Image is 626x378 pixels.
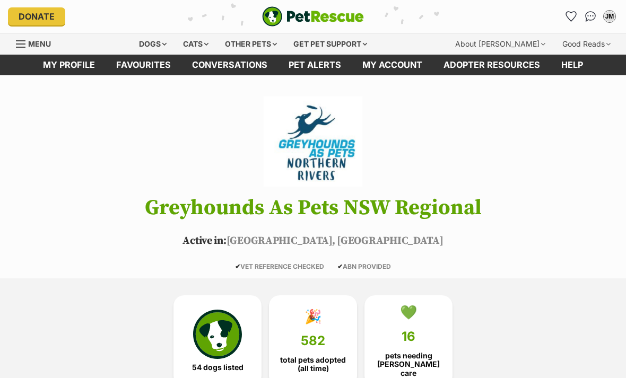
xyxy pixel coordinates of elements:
[262,6,364,27] img: logo-e224e6f780fb5917bec1dbf3a21bbac754714ae5b6737aabdf751b685950b380.svg
[448,33,553,55] div: About [PERSON_NAME]
[601,8,618,25] button: My account
[563,8,618,25] ul: Account quick links
[400,304,417,320] div: 💚
[433,55,551,75] a: Adopter resources
[8,7,65,25] a: Donate
[106,55,181,75] a: Favourites
[181,55,278,75] a: conversations
[182,234,226,248] span: Active in:
[262,6,364,27] a: PetRescue
[286,33,375,55] div: Get pet support
[585,11,596,22] img: chat-41dd97257d64d25036548639549fe6c8038ab92f7586957e7f3b1b290dea8141.svg
[278,55,352,75] a: Pet alerts
[235,262,324,270] span: VET REFERENCE CHECKED
[604,11,615,22] div: JM
[582,8,599,25] a: Conversations
[176,33,216,55] div: Cats
[563,8,580,25] a: Favourites
[253,96,373,187] img: Greyhounds As Pets NSW Regional
[402,329,415,344] span: 16
[278,356,348,373] span: total pets adopted (all time)
[235,262,240,270] icon: ✔
[32,55,106,75] a: My profile
[555,33,618,55] div: Good Reads
[551,55,594,75] a: Help
[192,363,244,372] span: 54 dogs listed
[337,262,391,270] span: ABN PROVIDED
[301,333,325,348] span: 582
[28,39,51,48] span: Menu
[16,33,58,52] a: Menu
[352,55,433,75] a: My account
[218,33,284,55] div: Other pets
[193,310,242,358] img: petrescue-icon-eee76f85a60ef55c4a1927667547b313a7c0e82042636edf73dce9c88f694885.svg
[132,33,174,55] div: Dogs
[305,309,321,324] div: 🎉
[337,262,343,270] icon: ✔
[373,351,444,377] span: pets needing [PERSON_NAME] care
